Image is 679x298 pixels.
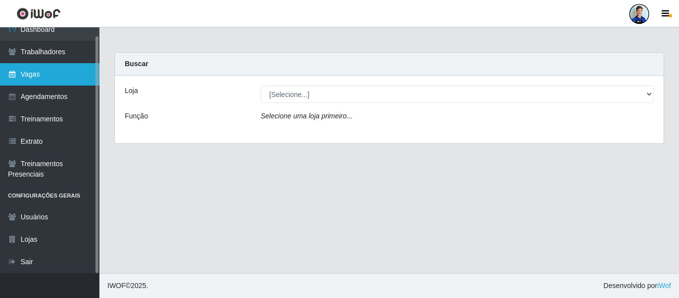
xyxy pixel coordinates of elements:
[107,282,126,290] span: IWOF
[107,281,148,291] span: © 2025 .
[125,111,148,121] label: Função
[16,7,61,20] img: CoreUI Logo
[125,60,148,68] strong: Buscar
[261,112,352,120] i: Selecione uma loja primeiro...
[125,86,138,96] label: Loja
[657,282,671,290] a: iWof
[603,281,671,291] span: Desenvolvido por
